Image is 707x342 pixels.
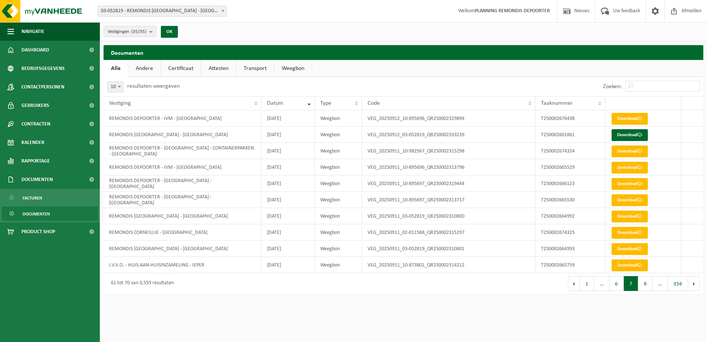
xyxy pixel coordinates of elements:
td: REMONDIS [GEOGRAPHIC_DATA] - [GEOGRAPHIC_DATA] [104,241,261,257]
button: 1 [580,276,594,291]
td: VEG_20250911_10-982567_QR250002315298 [362,143,535,159]
td: Weegbon [315,192,362,208]
td: T250002666123 [535,175,605,192]
td: T250002664993 [535,241,605,257]
a: Download [612,227,648,239]
button: 8 [638,276,653,291]
td: VEG_20250911_03-052819_QR250002310800 [362,208,535,224]
td: REMONDIS [GEOGRAPHIC_DATA] - [GEOGRAPHIC_DATA] [104,127,261,143]
a: Download [612,259,648,271]
span: 03-052819 - REMONDIS WEST-VLAANDEREN - OOSTENDE [98,6,227,17]
a: Transport [236,60,274,77]
button: 7 [624,276,638,291]
td: REMONDIS DEPOORTER - IVM - [GEOGRAPHIC_DATA] [104,159,261,175]
td: REMONDIS DEPOORTER - [GEOGRAPHIC_DATA] - [GEOGRAPHIC_DATA] [104,192,261,208]
a: Attesten [201,60,236,77]
td: [DATE] [261,127,315,143]
td: VEG_20250911_10-873801_QR250002314212 [362,257,535,273]
span: Kalender [21,133,44,152]
td: Weegbon [315,159,362,175]
td: [DATE] [261,241,315,257]
span: Dashboard [21,41,49,59]
td: VEG_20250911_10-895697_QR250002319444 [362,175,535,192]
td: Weegbon [315,257,362,273]
td: VEG_20250912_03-052819_QR250002333239 [362,127,535,143]
a: Download [612,211,648,222]
span: Navigatie [21,22,44,41]
a: Download [612,113,648,125]
div: 61 tot 70 van 3,559 resultaten [107,277,174,290]
span: Documenten [23,207,50,221]
span: Documenten [21,170,53,189]
td: REMONDIS [GEOGRAPHIC_DATA] - [GEOGRAPHIC_DATA] [104,208,261,224]
span: Vestiging [109,100,131,106]
td: [DATE] [261,257,315,273]
button: 6 [609,276,624,291]
td: T250002674324 [535,143,605,159]
a: Certificaat [161,60,201,77]
td: VEG_20250911_10-895696_QR250002313796 [362,159,535,175]
td: [DATE] [261,192,315,208]
span: 10 [108,82,123,92]
td: T250002665530 [535,192,605,208]
td: Weegbon [315,127,362,143]
td: T250002664992 [535,208,605,224]
button: 356 [668,276,688,291]
span: … [653,276,668,291]
label: Zoeken: [603,84,622,90]
a: Download [612,243,648,255]
span: Facturen [23,191,42,205]
td: VEG_20250911_03-052819_QR250002310801 [362,241,535,257]
td: VEG_20250912_10-895696_QR250002329894 [362,110,535,127]
span: 10 [107,81,124,93]
label: resultaten weergeven [127,83,180,89]
a: Facturen [2,191,98,205]
td: Weegbon [315,241,362,257]
td: [DATE] [261,159,315,175]
a: Download [612,178,648,190]
span: … [594,276,609,291]
td: [DATE] [261,110,315,127]
span: Gebruikers [21,96,49,115]
span: Datum [267,100,283,106]
a: Download [612,162,648,174]
td: I.V.V.O. - HUIS-AAN-HUISINZAMELING - IEPER [104,257,261,273]
td: REMONDIS DEPOORTER - [GEOGRAPHIC_DATA] - [GEOGRAPHIC_DATA] [104,175,261,192]
span: Product Shop [21,222,55,241]
strong: PLANNING REMONDIS DEPOORTER [475,8,550,14]
span: Code [368,100,380,106]
count: (35/35) [131,29,146,34]
span: Taaknummer [541,100,573,106]
td: REMONDIS CORNEILLIE - [GEOGRAPHIC_DATA] [104,224,261,241]
span: Rapportage [21,152,50,170]
h2: Documenten [104,45,703,60]
td: VEG_20250911_10-895697_QR250002313717 [362,192,535,208]
td: T250002665759 [535,257,605,273]
span: Contactpersonen [21,78,64,96]
span: 03-052819 - REMONDIS WEST-VLAANDEREN - OOSTENDE [98,6,227,16]
button: Next [688,276,700,291]
td: T250002676438 [535,110,605,127]
button: Previous [568,276,580,291]
td: T250002674325 [535,224,605,241]
a: Download [612,194,648,206]
td: Weegbon [315,143,362,159]
td: [DATE] [261,143,315,159]
td: REMONDIS DEPOORTER - IVM - [GEOGRAPHIC_DATA] [104,110,261,127]
td: Weegbon [315,224,362,241]
span: Bedrijfsgegevens [21,59,65,78]
td: [DATE] [261,208,315,224]
a: Weegbon [274,60,312,77]
td: VEG_20250911_02-011568_QR250002315297 [362,224,535,241]
span: Type [320,100,331,106]
td: [DATE] [261,224,315,241]
a: Documenten [2,207,98,221]
td: Weegbon [315,175,362,192]
button: OK [161,26,178,38]
span: Contracten [21,115,50,133]
td: Weegbon [315,208,362,224]
a: Andere [128,60,160,77]
a: Download [612,129,648,141]
td: Weegbon [315,110,362,127]
button: Vestigingen(35/35) [104,26,156,37]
